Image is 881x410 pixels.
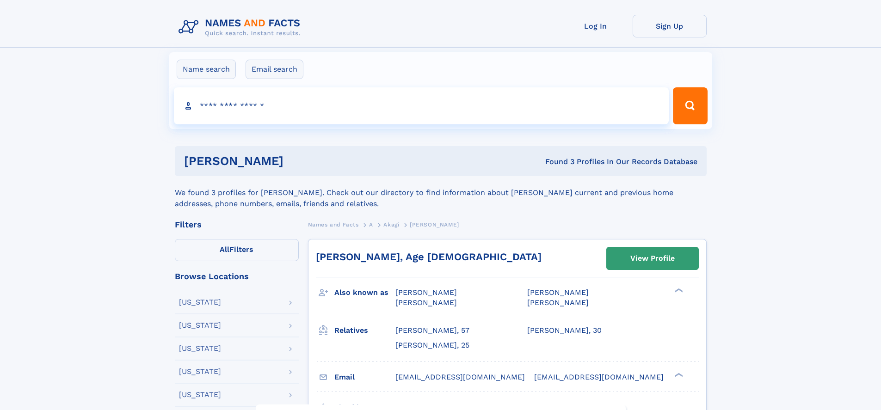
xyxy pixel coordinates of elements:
span: A [369,221,373,228]
div: Filters [175,220,299,229]
div: ❯ [672,372,684,378]
div: [US_STATE] [179,391,221,398]
div: [US_STATE] [179,368,221,375]
a: [PERSON_NAME], 25 [395,340,469,350]
a: Names and Facts [308,219,359,230]
a: [PERSON_NAME], 57 [395,325,469,336]
span: [PERSON_NAME] [395,288,457,297]
span: [PERSON_NAME] [395,298,457,307]
div: Browse Locations [175,272,299,281]
h1: [PERSON_NAME] [184,155,414,167]
div: We found 3 profiles for [PERSON_NAME]. Check out our directory to find information about [PERSON_... [175,176,707,209]
div: View Profile [630,248,675,269]
h3: Relatives [334,323,395,338]
h3: Also known as [334,285,395,300]
div: ❯ [672,288,684,294]
a: A [369,219,373,230]
a: Akagi [383,219,399,230]
a: [PERSON_NAME], Age [DEMOGRAPHIC_DATA] [316,251,542,263]
div: [US_STATE] [179,299,221,306]
span: [PERSON_NAME] [410,221,459,228]
h3: Email [334,369,395,385]
label: Filters [175,239,299,261]
div: Found 3 Profiles In Our Records Database [414,157,697,167]
img: Logo Names and Facts [175,15,308,40]
a: Sign Up [633,15,707,37]
span: [PERSON_NAME] [527,298,589,307]
span: [PERSON_NAME] [527,288,589,297]
label: Name search [177,60,236,79]
span: [EMAIL_ADDRESS][DOMAIN_NAME] [534,373,664,381]
a: [PERSON_NAME], 30 [527,325,602,336]
button: Search Button [673,87,707,124]
label: Email search [246,60,303,79]
span: Akagi [383,221,399,228]
a: Log In [559,15,633,37]
span: All [220,245,229,254]
a: View Profile [607,247,698,269]
div: [US_STATE] [179,345,221,352]
span: [EMAIL_ADDRESS][DOMAIN_NAME] [395,373,525,381]
div: [US_STATE] [179,322,221,329]
input: search input [174,87,669,124]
